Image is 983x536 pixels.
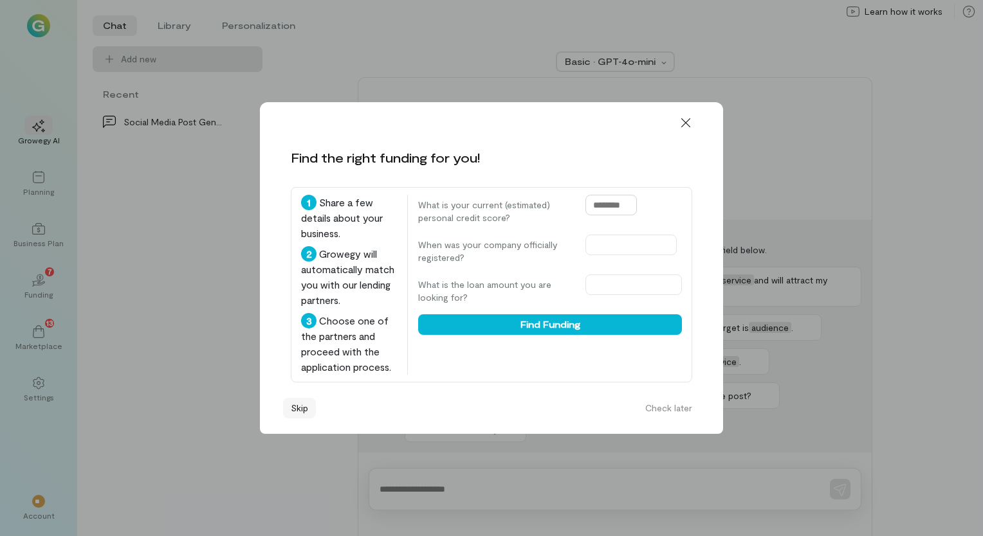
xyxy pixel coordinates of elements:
[301,246,397,308] div: Growegy will automatically match you with our lending partners.
[301,195,397,241] div: Share a few details about your business.
[418,199,573,224] label: What is your current (estimated) personal credit score?
[301,195,317,210] div: 1
[638,398,700,418] button: Check later
[301,313,397,375] div: Choose one of the partners and proceed with the application process.
[301,246,317,262] div: 2
[418,278,573,304] label: What is the loan amount you are looking for?
[418,314,682,335] button: Find Funding
[418,238,573,264] label: When was your company officially registered?
[291,148,480,166] div: Find the right funding for you!
[301,313,317,328] div: 3
[283,398,316,418] button: Skip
